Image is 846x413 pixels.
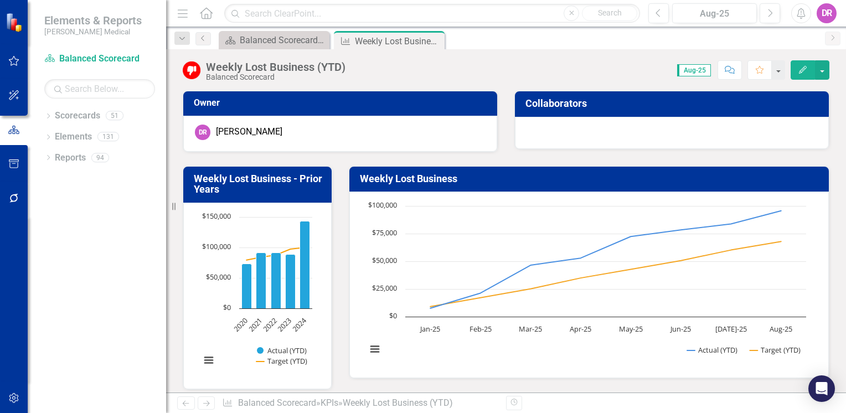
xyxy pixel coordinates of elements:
h3: Owner [194,98,491,108]
svg: Interactive chart [195,211,318,378]
div: 131 [97,132,119,142]
text: May-25 [618,324,642,334]
div: Balanced Scorecard [206,73,345,81]
img: ClearPoint Strategy [6,13,25,32]
button: View chart menu, Chart [201,353,216,368]
text: Mar-25 [519,324,542,334]
text: $75,000 [372,228,397,238]
a: Scorecards [55,110,100,122]
div: Chart. Highcharts interactive chart. [361,200,818,366]
svg: Interactive chart [361,200,812,366]
text: 2022 [261,316,279,334]
div: Balanced Scorecard Welcome Page [240,33,327,47]
path: 2022, 91,738. Actual (YTD). [271,253,281,309]
small: [PERSON_NAME] Medical [44,27,142,36]
button: View chart menu, Chart [367,342,383,357]
div: Weekly Lost Business (YTD) [343,397,453,408]
h3: Weekly Lost Business [360,173,823,184]
div: 94 [91,153,109,162]
div: Open Intercom Messenger [808,375,835,402]
a: Balanced Scorecard Welcome Page [221,33,327,47]
text: $25,000 [372,283,397,293]
span: Elements & Reports [44,14,142,27]
a: Elements [55,131,92,143]
text: $50,000 [372,255,397,265]
a: KPIs [321,397,338,408]
input: Search Below... [44,79,155,99]
button: Search [582,6,637,21]
a: Balanced Scorecard [238,397,316,408]
span: Aug-25 [677,64,711,76]
text: $50,000 [206,272,231,282]
div: Weekly Lost Business (YTD) [355,34,442,48]
input: Search ClearPoint... [224,4,640,23]
text: 2020 [231,316,250,334]
a: Reports [55,152,86,164]
text: Jan-25 [419,324,440,334]
text: [DATE]-25 [715,324,746,334]
span: Search [598,8,622,17]
div: [PERSON_NAME] [216,126,282,138]
path: 2021, 90,991. Actual (YTD). [256,253,266,309]
g: Actual (YTD), series 1 of 2. Bar series with 5 bars. [242,221,310,309]
text: Aug-25 [770,324,792,334]
text: Feb-25 [469,324,491,334]
div: DR [195,125,210,140]
div: Chart. Highcharts interactive chart. [195,211,320,378]
div: Weekly Lost Business (YTD) [206,61,345,73]
text: $100,000 [368,200,397,210]
button: DR [817,3,837,23]
button: Aug-25 [672,3,757,23]
text: Apr-25 [570,324,591,334]
div: Aug-25 [676,7,753,20]
text: $100,000 [202,241,231,251]
button: Show Target (YTD) [750,345,801,355]
h3: Collaborators [525,98,822,109]
text: $0 [389,311,397,321]
path: 2020, 72,863. Actual (YTD). [242,264,252,309]
path: 2024, 142,745. Actual (YTD). [300,221,310,309]
text: 2024 [290,316,308,334]
text: 2021 [246,316,265,334]
path: 2023, 88,683. Actual (YTD). [286,255,296,309]
div: » » [222,397,498,410]
div: 51 [106,111,123,121]
button: Show Actual (YTD) [687,345,738,355]
button: Show Target (YTD) [256,356,308,366]
button: Show Actual (YTD) [257,345,307,355]
h3: Weekly Lost Business - Prior Years [194,173,325,195]
img: Below Target [183,61,200,79]
a: Balanced Scorecard [44,53,155,65]
text: Jun-25 [669,324,691,334]
text: 2023 [276,316,294,334]
text: $150,000 [202,211,231,221]
text: $0 [223,302,231,312]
